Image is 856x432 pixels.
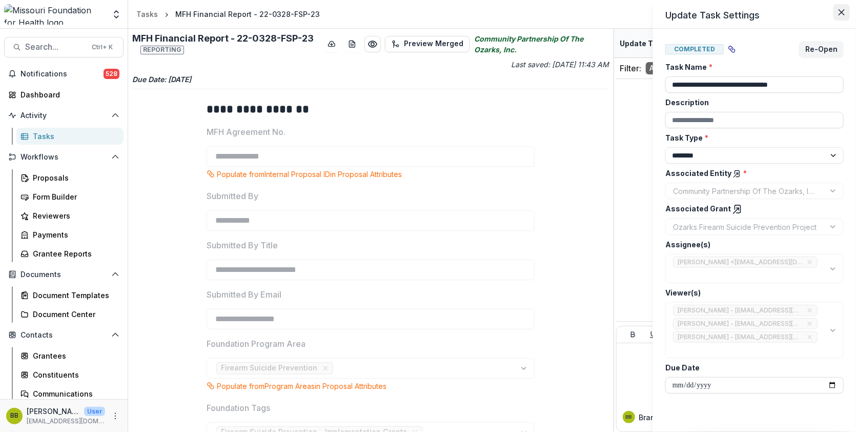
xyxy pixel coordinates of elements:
button: Close [833,4,850,21]
label: Task Type [665,132,838,143]
label: Associated Grant [665,203,838,214]
label: Assignee(s) [665,239,838,250]
label: Viewer(s) [665,287,838,298]
label: Description [665,97,838,108]
label: Associated Entity [665,168,838,179]
button: View dependent tasks [724,41,740,57]
label: Task Name [665,62,838,72]
label: Due Date [665,362,838,373]
span: Completed [665,44,724,54]
button: Re-Open [799,41,844,57]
